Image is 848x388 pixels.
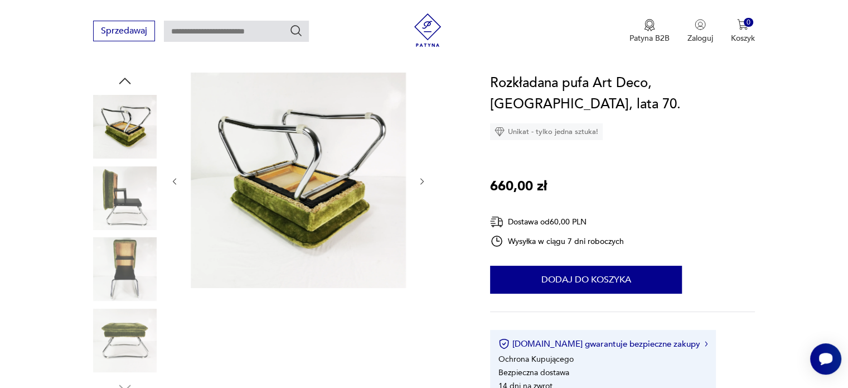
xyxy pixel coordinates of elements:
img: Zdjęcie produktu Rozkładana pufa Art Deco, Niemcy, lata 70. [191,73,406,288]
img: Zdjęcie produktu Rozkładana pufa Art Deco, Niemcy, lata 70. [93,95,157,159]
button: Patyna B2B [629,19,670,44]
img: Ikona certyfikatu [498,338,510,349]
div: 0 [744,18,753,27]
img: Ikona koszyka [737,19,748,30]
iframe: Smartsupp widget button [810,343,841,375]
a: Sprzedawaj [93,28,155,36]
p: 660,00 zł [490,176,547,197]
button: Dodaj do koszyka [490,266,682,294]
img: Ikona medalu [644,19,655,31]
button: Sprzedawaj [93,21,155,41]
div: Wysyłka w ciągu 7 dni roboczych [490,234,624,248]
img: Ikona strzałki w prawo [705,341,708,347]
img: Zdjęcie produktu Rozkładana pufa Art Deco, Niemcy, lata 70. [93,309,157,372]
p: Patyna B2B [629,33,670,44]
button: 0Koszyk [731,19,755,44]
img: Zdjęcie produktu Rozkładana pufa Art Deco, Niemcy, lata 70. [93,166,157,230]
img: Zdjęcie produktu Rozkładana pufa Art Deco, Niemcy, lata 70. [93,237,157,301]
button: Szukaj [289,24,303,37]
img: Ikona diamentu [495,127,505,137]
div: Unikat - tylko jedna sztuka! [490,123,603,140]
p: Zaloguj [687,33,713,44]
div: Dostawa od 60,00 PLN [490,215,624,229]
img: Ikonka użytkownika [695,19,706,30]
img: Patyna - sklep z meblami i dekoracjami vintage [411,13,444,47]
button: Zaloguj [687,19,713,44]
p: Koszyk [731,33,755,44]
h1: Rozkładana pufa Art Deco, [GEOGRAPHIC_DATA], lata 70. [490,73,755,115]
button: [DOMAIN_NAME] gwarantuje bezpieczne zakupy [498,338,708,349]
a: Ikona medaluPatyna B2B [629,19,670,44]
li: Bezpieczna dostawa [498,367,569,378]
img: Ikona dostawy [490,215,503,229]
li: Ochrona Kupującego [498,354,574,365]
